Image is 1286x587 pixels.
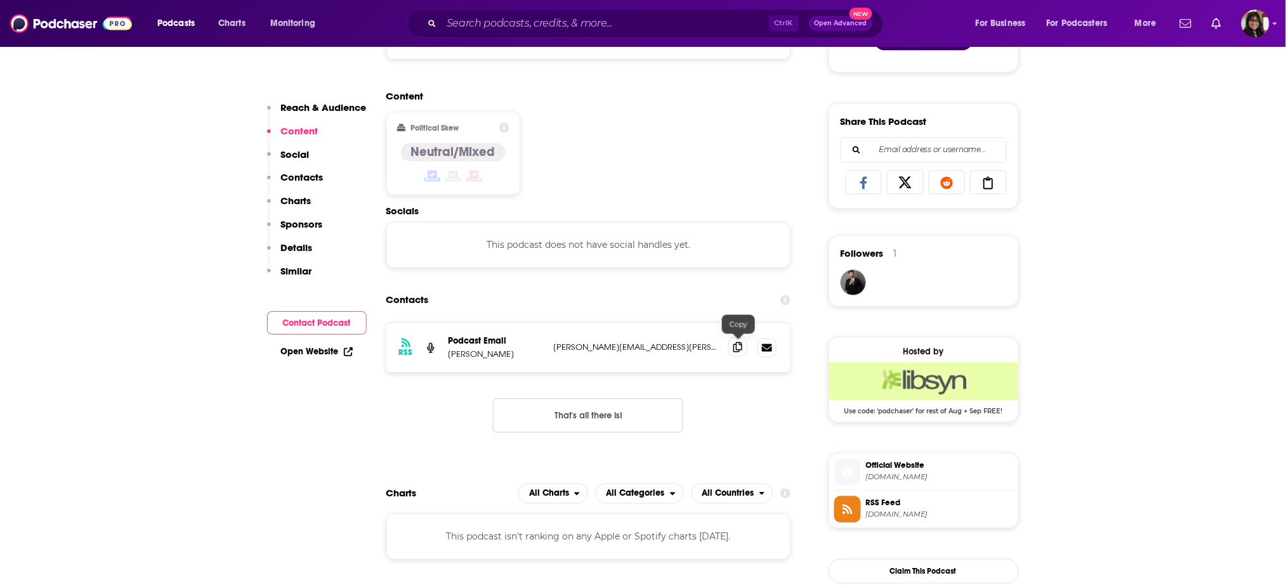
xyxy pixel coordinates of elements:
a: Open Website [281,346,353,357]
p: Details [281,242,313,254]
h3: Share This Podcast [841,115,927,127]
h3: RSS [399,348,413,358]
button: Sponsors [267,218,323,242]
button: open menu [148,13,211,34]
span: Podcasts [157,15,195,32]
img: Podchaser - Follow, Share and Rate Podcasts [10,11,132,35]
span: RSS Feed [866,498,1013,509]
h2: Political Skew [410,124,459,132]
h2: Categories [596,484,684,504]
button: Contacts [267,171,324,195]
span: feeds.libsyn.com [866,510,1013,520]
span: All Categories [607,489,665,498]
img: User Profile [1242,10,1270,37]
span: Use code: 'podchaser' for rest of Aug + Sep FREE! [829,401,1018,416]
h2: Socials [386,205,791,217]
button: Content [267,125,318,148]
button: open menu [596,484,684,504]
span: More [1135,15,1157,32]
span: For Business [976,15,1026,32]
p: Reach & Audience [281,101,367,113]
span: modernemployerbrand.com [866,473,1013,482]
p: Contacts [281,171,324,183]
button: Charts [267,195,312,218]
span: All Countries [702,489,754,498]
h2: Contacts [386,288,429,313]
input: Email address or username... [851,138,996,162]
img: JohirMia [841,270,866,295]
a: Show notifications dropdown [1207,13,1226,34]
button: Contact Podcast [267,311,367,335]
button: open menu [518,484,588,504]
a: Charts [210,13,253,34]
button: Social [267,148,310,172]
p: Charts [281,195,312,207]
button: open menu [692,484,773,504]
p: Social [281,148,310,160]
h4: Neutral/Mixed [411,145,495,160]
span: Ctrl K [769,15,799,32]
span: Open Advanced [815,20,867,27]
button: Similar [267,265,312,288]
button: open menu [261,13,332,34]
button: Claim This Podcast [829,559,1019,584]
h2: Countries [692,484,773,504]
button: open menu [1039,13,1126,34]
img: Libsyn Deal: Use code: 'podchaser' for rest of Aug + Sep FREE! [829,363,1018,401]
span: Charts [218,15,246,32]
a: Official Website[DOMAIN_NAME] [834,459,1013,486]
span: All Charts [529,489,569,498]
p: [PERSON_NAME][EMAIL_ADDRESS][PERSON_NAME][PERSON_NAME][DOMAIN_NAME] [554,342,719,353]
span: Followers [841,248,884,260]
a: Copy Link [970,171,1007,195]
div: Hosted by [829,347,1018,358]
p: Content [281,125,318,137]
button: Reach & Audience [267,101,367,125]
h2: Platforms [518,484,588,504]
span: For Podcasters [1047,15,1108,32]
h2: Content [386,90,781,102]
span: Monitoring [270,15,315,32]
button: open menu [1126,13,1172,34]
a: Share on Facebook [846,171,882,195]
button: Show profile menu [1242,10,1270,37]
button: open menu [967,13,1042,34]
button: Nothing here. [493,399,683,433]
p: Podcast Email [449,336,544,347]
span: Logged in as parulyadav [1242,10,1270,37]
a: Share on X/Twitter [887,171,924,195]
p: Similar [281,265,312,277]
h2: Charts [386,487,417,500]
div: 1 [894,248,897,260]
a: Share on Reddit [929,171,966,195]
div: Copy [722,315,755,334]
span: Official Website [866,460,1013,472]
a: Show notifications dropdown [1175,13,1197,34]
input: Search podcasts, credits, & more... [442,13,769,34]
p: Sponsors [281,218,323,230]
a: RSS Feed[DOMAIN_NAME] [834,496,1013,523]
p: [PERSON_NAME] [449,349,544,360]
button: Open AdvancedNew [809,16,873,31]
button: Details [267,242,313,265]
div: This podcast isn't ranking on any Apple or Spotify charts [DATE]. [386,514,791,560]
span: New [850,8,872,20]
div: Search podcasts, credits, & more... [419,9,896,38]
a: Libsyn Deal: Use code: 'podchaser' for rest of Aug + Sep FREE! [829,363,1018,415]
div: Search followers [841,138,1007,163]
div: This podcast does not have social handles yet. [386,223,791,268]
